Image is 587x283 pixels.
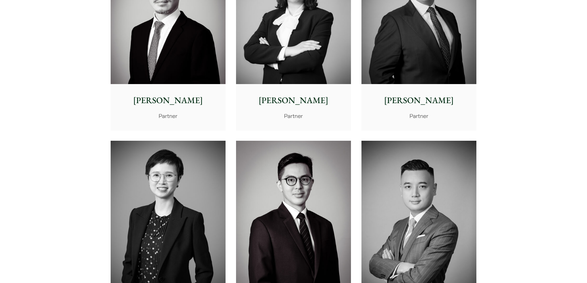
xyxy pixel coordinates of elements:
p: Partner [116,112,221,120]
p: [PERSON_NAME] [241,94,346,107]
p: [PERSON_NAME] [116,94,221,107]
p: Partner [241,112,346,120]
p: Partner [366,112,471,120]
p: [PERSON_NAME] [366,94,471,107]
